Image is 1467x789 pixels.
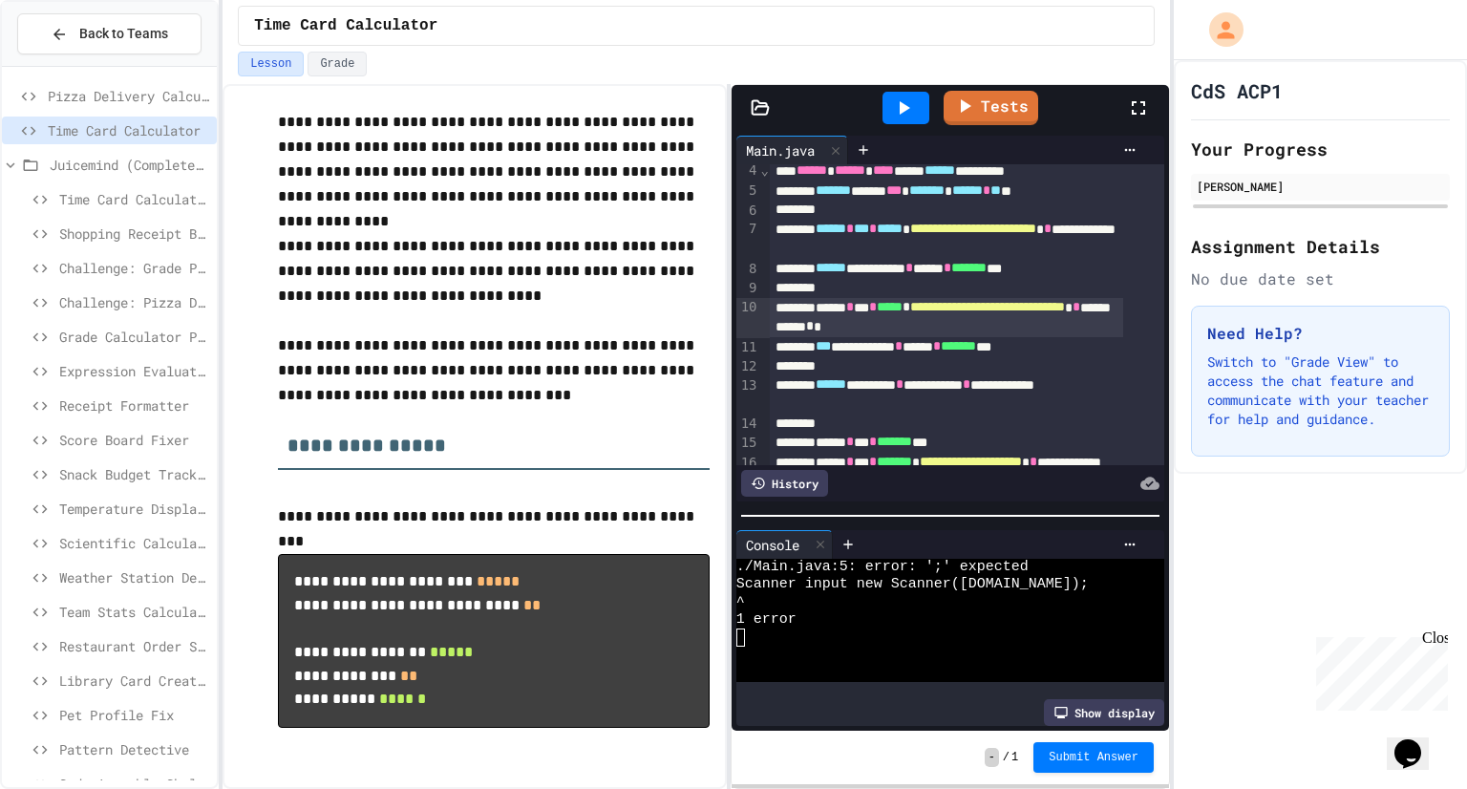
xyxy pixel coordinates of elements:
[59,361,209,381] span: Expression Evaluator Fix
[59,499,209,519] span: Temperature Display Fix
[59,602,209,622] span: Team Stats Calculator
[79,24,168,44] span: Back to Teams
[736,434,760,454] div: 15
[741,470,828,497] div: History
[59,395,209,416] span: Receipt Formatter
[736,357,760,376] div: 12
[59,292,209,312] span: Challenge: Pizza Delivery Calculator
[736,279,760,298] div: 9
[736,181,760,202] div: 5
[1207,352,1434,429] p: Switch to "Grade View" to access the chat feature and communicate with your teacher for help and ...
[1191,136,1450,162] h2: Your Progress
[238,52,304,76] button: Lesson
[736,415,760,434] div: 14
[736,594,745,611] span: ^
[48,120,209,140] span: Time Card Calculator
[1011,750,1018,765] span: 1
[1308,629,1448,711] iframe: chat widget
[1044,699,1164,726] div: Show display
[736,611,797,629] span: 1 error
[59,636,209,656] span: Restaurant Order System
[736,535,809,555] div: Console
[736,559,1029,576] span: ./Main.java:5: error: ';' expected
[944,91,1038,125] a: Tests
[59,533,209,553] span: Scientific Calculator
[1033,742,1154,773] button: Submit Answer
[59,327,209,347] span: Grade Calculator Pro
[736,260,760,280] div: 8
[50,155,209,175] span: Juicemind (Completed) Excersizes
[59,224,209,244] span: Shopping Receipt Builder
[736,454,760,494] div: 16
[1191,77,1283,104] h1: CdS ACP1
[17,13,202,54] button: Back to Teams
[59,189,209,209] span: Time Card Calculator
[1189,8,1248,52] div: My Account
[736,338,760,358] div: 11
[759,162,769,178] span: Fold line
[736,298,760,338] div: 10
[736,376,760,415] div: 13
[59,464,209,484] span: Snack Budget Tracker
[59,671,209,691] span: Library Card Creator
[736,136,848,164] div: Main.java
[736,140,824,160] div: Main.java
[48,86,209,106] span: Pizza Delivery Calculator
[308,52,367,76] button: Grade
[1049,750,1138,765] span: Submit Answer
[59,430,209,450] span: Score Board Fixer
[985,748,999,767] span: -
[59,705,209,725] span: Pet Profile Fix
[1003,750,1010,765] span: /
[736,202,760,221] div: 6
[1387,713,1448,770] iframe: chat widget
[8,8,132,121] div: Chat with us now!Close
[59,739,209,759] span: Pattern Detective
[1191,267,1450,290] div: No due date set
[1197,178,1444,195] div: [PERSON_NAME]
[736,530,833,559] div: Console
[254,14,437,37] span: Time Card Calculator
[1191,233,1450,260] h2: Assignment Details
[736,161,760,181] div: 4
[1207,322,1434,345] h3: Need Help?
[59,567,209,587] span: Weather Station Debugger
[736,576,1089,593] span: Scanner input new Scanner([DOMAIN_NAME]);
[736,220,760,260] div: 7
[59,258,209,278] span: Challenge: Grade Point Average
